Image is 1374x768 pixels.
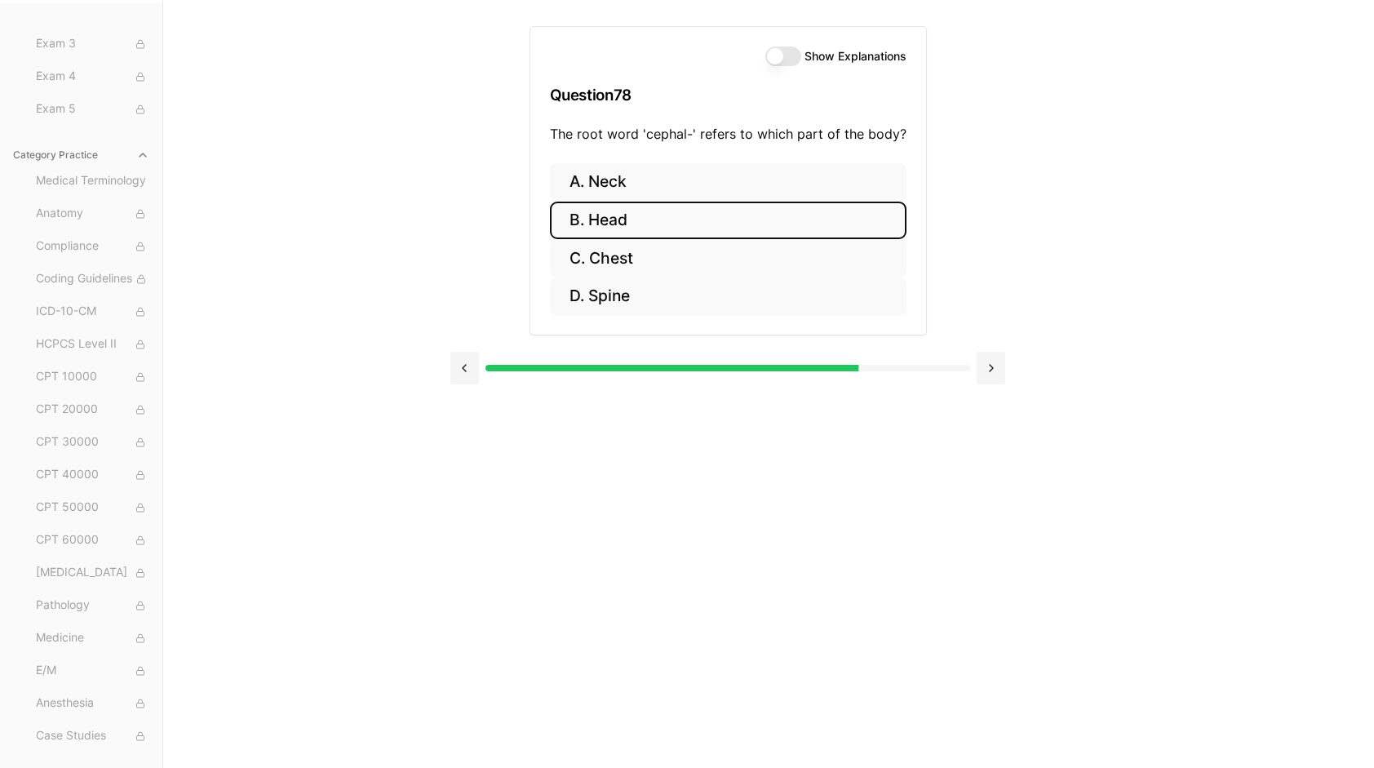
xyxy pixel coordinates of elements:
h3: Question 78 [550,71,906,119]
button: CPT 20000 [29,397,156,423]
span: CPT 40000 [36,466,149,484]
span: E/M [36,662,149,680]
button: Medicine [29,625,156,651]
span: Compliance [36,238,149,255]
button: CPT 30000 [29,429,156,455]
span: CPT 20000 [36,401,149,419]
span: Medical Terminology [36,172,149,190]
label: Show Explanations [804,51,906,62]
span: [MEDICAL_DATA] [36,564,149,582]
button: D. Spine [550,277,906,316]
span: Medicine [36,629,149,647]
button: CPT 40000 [29,462,156,488]
button: A. Neck [550,163,906,202]
span: Exam 3 [36,35,149,53]
button: CPT 60000 [29,527,156,553]
button: [MEDICAL_DATA] [29,560,156,586]
button: Medical Terminology [29,168,156,194]
button: B. Head [550,202,906,240]
button: Exam 5 [29,96,156,122]
span: Anatomy [36,205,149,223]
button: Case Studies [29,723,156,749]
button: HCPCS Level II [29,331,156,357]
button: ICD-10-CM [29,299,156,325]
button: Exam 4 [29,64,156,90]
span: Case Studies [36,727,149,745]
span: HCPCS Level II [36,335,149,353]
button: E/M [29,658,156,684]
button: C. Chest [550,239,906,277]
button: CPT 50000 [29,495,156,521]
span: CPT 10000 [36,368,149,386]
button: Anatomy [29,201,156,227]
button: Category Practice [7,142,156,168]
button: Coding Guidelines [29,266,156,292]
p: The root word 'cephal-' refers to which part of the body? [550,124,906,144]
button: Anesthesia [29,690,156,717]
span: ICD-10-CM [36,303,149,321]
span: CPT 50000 [36,499,149,517]
button: Pathology [29,593,156,619]
button: Exam 3 [29,31,156,57]
span: Coding Guidelines [36,270,149,288]
span: CPT 60000 [36,531,149,549]
span: Exam 4 [36,68,149,86]
span: Anesthesia [36,695,149,713]
span: Exam 5 [36,100,149,118]
span: CPT 30000 [36,433,149,451]
span: Pathology [36,597,149,615]
button: CPT 10000 [29,364,156,390]
button: Compliance [29,233,156,260]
